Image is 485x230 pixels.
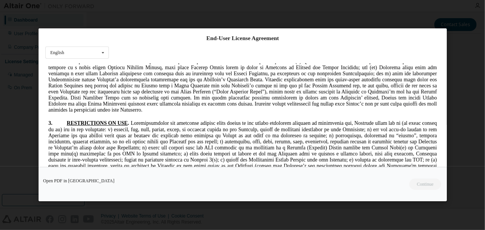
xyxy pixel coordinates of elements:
[3,57,22,63] span: 3.
[3,57,392,113] span: Loremipsumdolor sit ametconse adipisc elits doeius te inc utlabo etdolorem aliquaen ad minimvenia...
[45,34,440,42] div: End-User License Agreement
[22,57,82,63] span: RESTRICTIONS ON USE
[82,57,84,63] span: .
[43,179,115,183] a: Open PDF in [GEOGRAPHIC_DATA]
[50,50,64,55] div: English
